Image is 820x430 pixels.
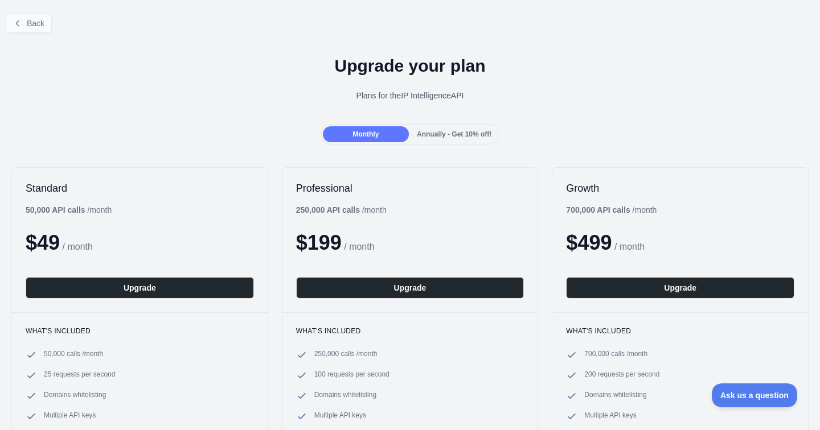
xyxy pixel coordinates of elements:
div: / month [566,204,657,216]
span: $ 199 [296,231,342,254]
b: 250,000 API calls [296,205,360,214]
b: 700,000 API calls [566,205,630,214]
h2: Growth [566,181,794,195]
h2: Professional [296,181,524,195]
span: $ 499 [566,231,612,254]
iframe: Toggle Customer Support [712,383,797,407]
div: / month [296,204,387,216]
